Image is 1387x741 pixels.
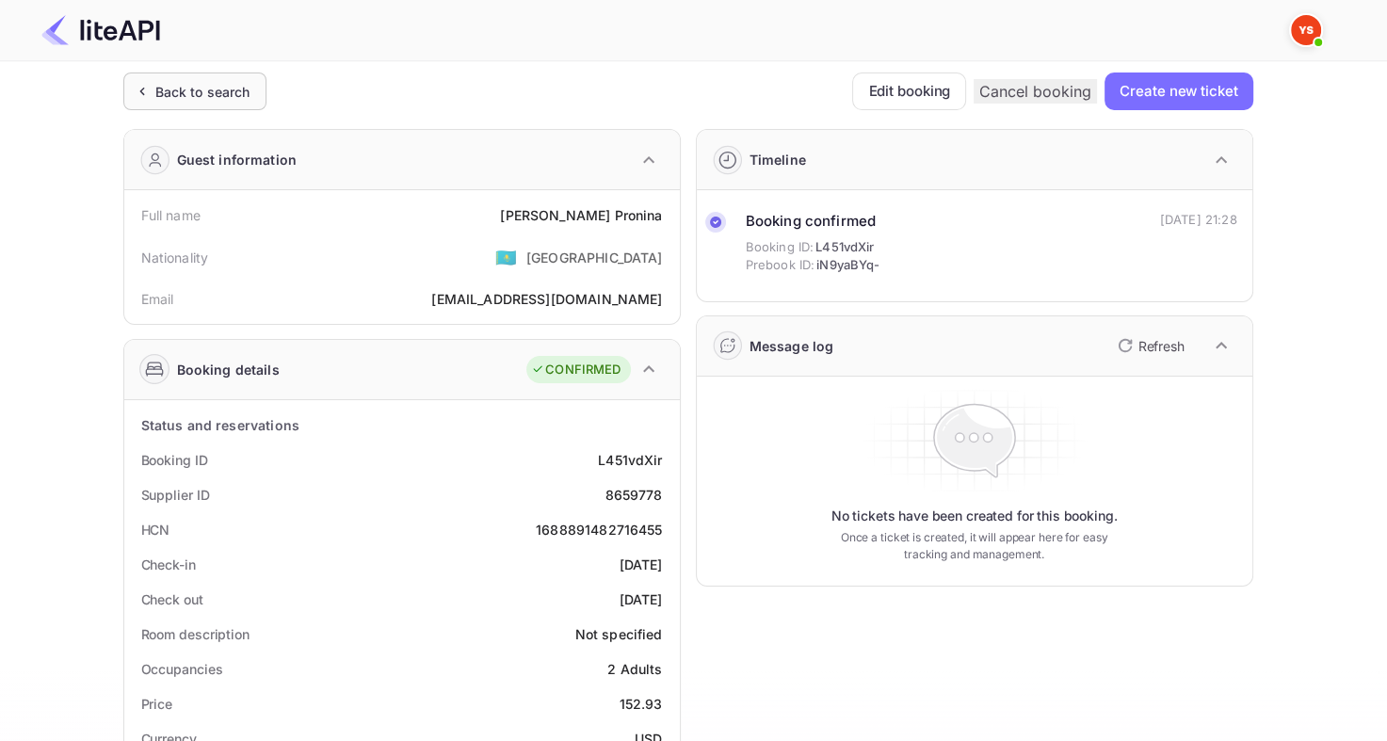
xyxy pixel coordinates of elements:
[141,520,170,540] div: HCN
[1106,330,1192,361] button: Refresh
[141,289,174,309] div: Email
[620,589,663,609] div: [DATE]
[598,450,662,470] div: L451vdXir
[177,150,298,169] div: Guest information
[620,555,663,574] div: [DATE]
[826,529,1123,563] p: Once a ticket is created, it will appear here for easy tracking and management.
[141,485,210,505] div: Supplier ID
[141,694,173,714] div: Price
[1138,336,1185,356] p: Refresh
[500,205,662,225] div: [PERSON_NAME] Pronina
[750,150,806,169] div: Timeline
[746,256,815,275] span: Prebook ID:
[141,415,299,435] div: Status and reservations
[746,238,814,257] span: Booking ID:
[141,589,203,609] div: Check out
[607,659,662,679] div: 2 Adults
[746,211,880,233] div: Booking confirmed
[531,361,621,379] div: CONFIRMED
[1291,15,1321,45] img: Yandex Support
[141,248,209,267] div: Nationality
[177,360,280,379] div: Booking details
[141,555,196,574] div: Check-in
[852,72,966,110] button: Edit booking
[155,82,250,102] div: Back to search
[815,238,874,257] span: L451vdXir
[141,450,208,470] div: Booking ID
[526,248,663,267] div: [GEOGRAPHIC_DATA]
[141,624,250,644] div: Room description
[620,694,663,714] div: 152.93
[141,205,201,225] div: Full name
[974,79,1097,104] button: Cancel booking
[431,289,662,309] div: [EMAIL_ADDRESS][DOMAIN_NAME]
[495,240,517,274] span: United States
[750,336,834,356] div: Message log
[816,256,879,275] span: iN9yaBYq-
[831,507,1118,525] p: No tickets have been created for this booking.
[575,624,663,644] div: Not specified
[141,659,223,679] div: Occupancies
[1105,72,1252,110] button: Create new ticket
[536,520,662,540] div: 1688891482716455
[1160,211,1237,230] div: [DATE] 21:28
[605,485,662,505] div: 8659778
[41,15,160,45] img: LiteAPI Logo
